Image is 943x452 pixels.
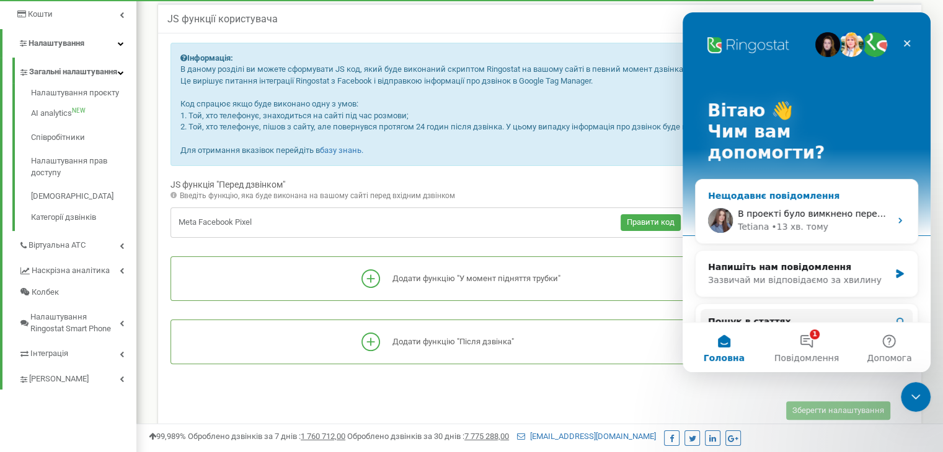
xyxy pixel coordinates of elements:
div: Напишіть нам повідомленняЗазвичай ми відповідаємо за хвилину [12,238,236,285]
span: Налаштування Ringostat Smart Phone [30,311,120,334]
button: Повідомлення [82,310,165,360]
a: Налаштування прав доступу [31,149,136,185]
a: Інтеграція [19,339,136,365]
span: Повідомлення [92,341,156,350]
div: Tetiana [55,208,86,221]
div: • 13 хв. тому [89,208,146,221]
span: JS функції користувача [167,13,278,25]
span: Загальні налаштування [29,66,117,78]
button: Додати функцію "У момент підняття трубки" [170,256,909,301]
input: Нова функція "Перед дзвінком" [177,216,605,229]
span: Зберегти налаштування [792,406,884,415]
a: AI analyticsNEW [31,102,136,126]
span: Головна [20,341,61,350]
span: В проекті було вимкнено передачу сповіщень по пропущених , вже увімкнула його, зараз сповіщення м... [55,196,659,206]
a: Співробітники [31,126,136,150]
span: 2. Той, хто телефонує, пішов з сайту, але повернувся протягом 24 годин після дзвінка. У цьому вип... [180,122,890,131]
a: [EMAIL_ADDRESS][DOMAIN_NAME] [517,432,656,441]
a: Налаштування проєкту [31,87,136,102]
u: 7 775 288,00 [464,432,509,441]
span: Інтеграція [30,348,68,360]
span: [PERSON_NAME] [29,373,89,385]
button: Правити код [621,214,681,231]
span: Налаштування [29,38,84,48]
span: Віртуальна АТС [29,240,86,251]
span: Це вирішує питання інтеграції Ringostat з Facebook і відправкою інформації про дзвінок в Google T... [180,76,593,85]
span: Правити код [627,217,675,227]
a: Наскрізна аналітика [19,256,136,282]
div: Зазвичай ми відповідаємо за хвилину [25,261,207,274]
span: Оброблено дзвінків за 30 днів : [347,432,509,441]
span: Наскрізна аналітика [32,265,110,277]
u: 1 760 712,00 [301,432,345,441]
span: Оброблено дзвінків за 7 днів : [188,432,345,441]
span: Код спрацює якщо буде виконано одну з умов: [180,99,358,108]
a: Колбек [19,282,136,303]
a: [DEMOGRAPHIC_DATA] [31,185,136,209]
button: Додати функцію "Після дзвінка" [170,319,909,364]
span: 99,989% [149,432,186,441]
span: Пошук в статтях [25,303,108,316]
button: Пошук в статтях [18,297,230,321]
a: Категорії дзвінків [31,209,136,224]
div: Закрити [213,20,236,42]
span: Кошти [28,9,53,19]
span: Колбек [32,287,59,298]
a: [PERSON_NAME] [19,365,136,390]
span: Додати функцію "У момент підняття трубки" [392,274,560,283]
button: Допомога [166,310,248,360]
a: Налаштування [2,29,136,58]
a: Загальні налаштування [19,58,136,83]
span: Інформація: [187,53,233,63]
span: Додати функцію "Після дзвінка" [392,337,514,346]
button: Зберегти налаштування [786,401,890,420]
span: Для отримання вказівок перейдіть в [180,146,320,155]
span: JS функція "Перед дзвінком" [170,180,285,189]
span: Допомога [184,341,229,350]
a: базу знань. [320,146,363,155]
a: Налаштування Ringostat Smart Phone [19,303,136,339]
span: 1. Той, хто телефонує, знаходиться на сайті під час розмови; [180,111,409,120]
div: Напишіть нам повідомлення [25,248,207,261]
iframe: Intercom live chat [683,12,931,372]
span: Введіть функцію, яка буде виконана на вашому сайті перед вхідним дзвінком [180,191,455,200]
span: В даному розділі ви можете сформувати JS код, який буде виконаний скриптом Ringostat на вашому са... [180,64,685,74]
a: Віртуальна АТС [19,231,136,256]
iframe: Intercom live chat [901,382,931,412]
